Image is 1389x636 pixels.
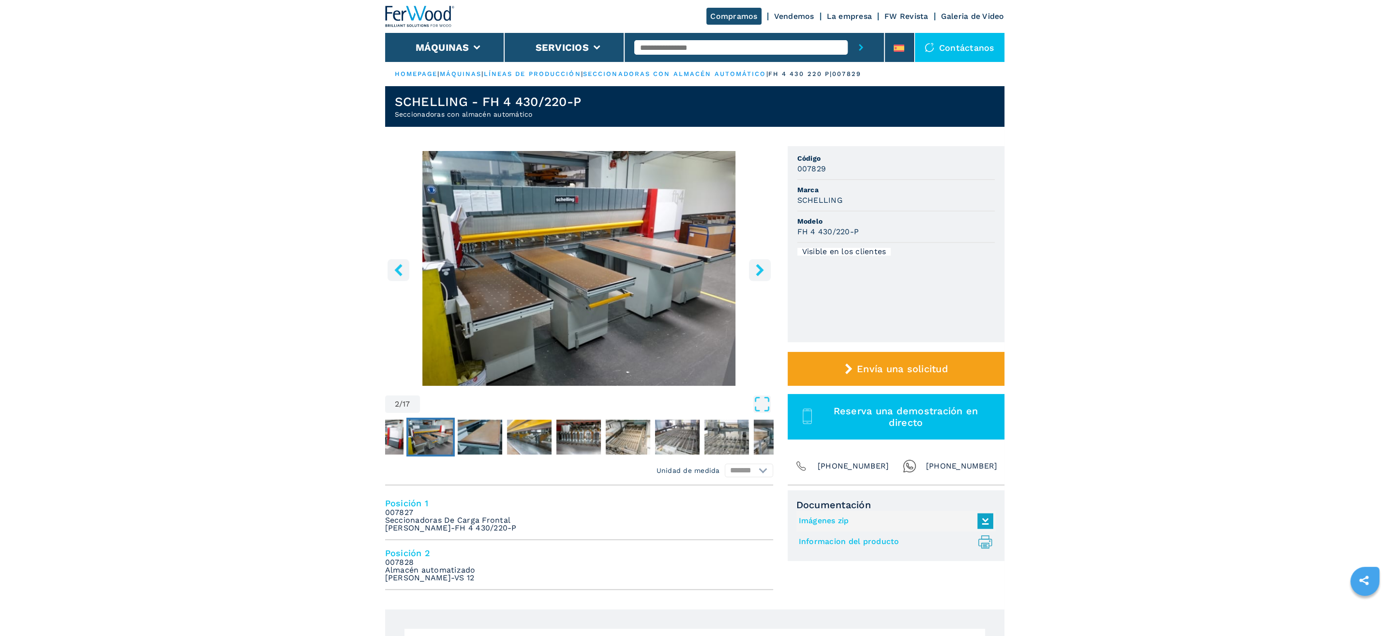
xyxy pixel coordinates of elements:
[768,70,833,78] p: fh 4 430 220 p |
[797,185,995,195] span: Marca
[408,420,452,454] img: 1e19062c0b3d3ec6cf25d48bbe61a7ce
[395,109,582,119] h2: Seccionadoras con almacén automático
[385,540,773,590] li: Posición 2
[484,70,581,77] a: líneas de producción
[385,498,773,509] h4: Posición 1
[403,400,410,408] span: 17
[505,418,553,456] button: Go to Slide 4
[415,42,469,53] button: Máquinas
[657,466,720,475] em: Unidad de medida
[925,43,934,52] img: Contáctanos
[774,12,814,21] a: Vendemos
[915,33,1004,62] div: Contáctanos
[903,459,916,473] img: Whatsapp
[848,33,874,62] button: submit-button
[385,490,773,540] li: Posición 1
[406,418,454,456] button: Go to Slide 2
[395,400,399,408] span: 2
[766,70,768,77] span: |
[536,42,589,53] button: Servicios
[884,12,928,21] a: FW Revista
[794,459,808,473] img: Phone
[554,418,602,456] button: Go to Slide 5
[357,418,745,456] nav: Thumbnail Navigation
[388,259,409,281] button: left-button
[797,195,843,206] h3: SCHELLING
[832,70,861,78] p: 007829
[605,420,650,454] img: 367aa02b59a381e7922e4378fd2ee39a
[653,418,701,456] button: Go to Slide 7
[395,70,438,77] a: HOMEPAGE
[385,151,773,386] img: Seccionadoras con almacén automático SCHELLING FH 4 430/220-P
[395,94,582,109] h1: SCHELLING - FH 4 430/220-P
[1352,568,1376,592] a: sharethis
[385,6,455,27] img: Ferwood
[751,418,800,456] button: Go to Slide 9
[799,534,988,550] a: Informacion del producto
[399,400,403,408] span: /
[440,70,482,77] a: máquinas
[581,70,583,77] span: |
[797,248,891,256] div: Visible en los clientes
[797,216,995,226] span: Modelo
[556,420,600,454] img: c3cb8b205374c77ab69b4efa02eedb0d
[749,259,771,281] button: right-button
[583,70,766,77] a: seccionadoras con almacén automático
[788,352,1004,386] button: Envía una solicitud
[799,513,988,529] a: Imágenes zip
[753,420,798,454] img: 9e86e4dca465528aa04879aad0ed1652
[481,70,483,77] span: |
[797,163,826,174] h3: 007829
[797,153,995,163] span: Código
[1348,592,1382,629] iframe: Chat
[603,418,652,456] button: Go to Slide 6
[796,499,996,511] span: Documentación
[437,70,439,77] span: |
[797,226,859,237] h3: FH 4 430/220-P
[422,395,771,413] button: Open Fullscreen
[818,459,889,473] span: [PHONE_NUMBER]
[457,420,502,454] img: bcd095de88edc784bffc96a649b4ca9f
[857,363,948,375] span: Envía una solicitud
[455,418,504,456] button: Go to Slide 3
[926,459,998,473] span: [PHONE_NUMBER]
[655,420,699,454] img: 9edb803d914e15bb5cc784d8da61d69b
[385,547,773,559] h4: Posición 2
[827,12,872,21] a: La empresa
[704,420,748,454] img: 2fd30078c224906bf518cb76f8b425e5
[507,420,551,454] img: da103d0b538ab2dc08f8f3c1e86e406f
[788,394,1004,439] button: Reserva una demostración en directo
[702,418,750,456] button: Go to Slide 8
[818,405,993,428] span: Reserva una demostración en directo
[385,151,773,386] div: Go to Slide 2
[706,8,761,25] a: Compramos
[385,509,517,532] em: 007827 Seccionadoras De Carga Frontal [PERSON_NAME]-FH 4 430/220-P
[941,12,1004,21] a: Galeria de Video
[385,559,476,582] em: 007828 Almacén automatizado [PERSON_NAME]-VS 12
